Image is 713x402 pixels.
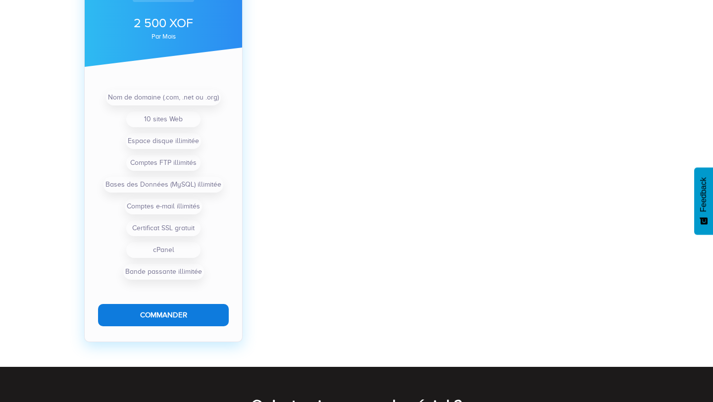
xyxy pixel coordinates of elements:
[98,34,229,40] div: par mois
[125,199,202,214] li: Comptes e-mail illimités
[123,264,204,280] li: Bande passante illimitée
[126,155,201,171] li: Comptes FTP illimités
[103,177,223,193] li: Bases des Données (MySQL) illimitée
[98,304,229,326] button: Commander
[98,14,229,32] div: 2 500 XOF
[126,220,201,236] li: Certificat SSL gratuit
[699,177,708,212] span: Feedback
[663,352,701,390] iframe: Drift Widget Chat Controller
[126,133,201,149] li: Espace disque illimitée
[126,242,201,258] li: cPanel
[694,167,713,235] button: Feedback - Afficher l’enquête
[106,90,221,105] li: Nom de domaine (.com, .net ou .org)
[126,111,201,127] li: 10 sites Web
